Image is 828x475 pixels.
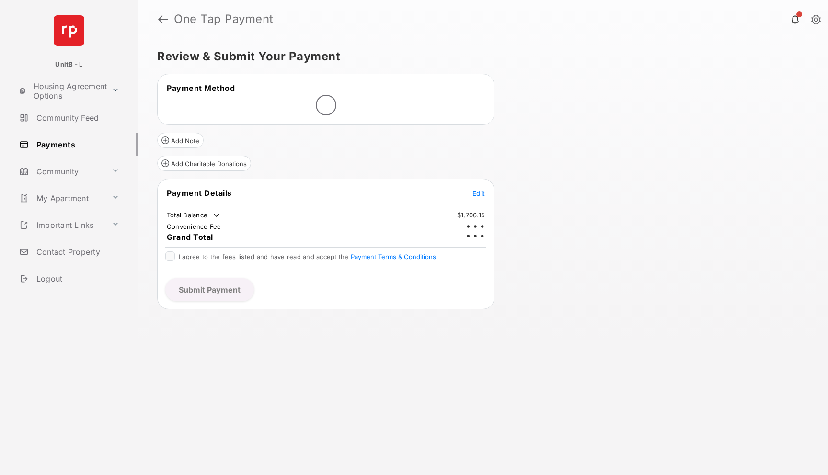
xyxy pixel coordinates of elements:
span: I agree to the fees listed and have read and accept the [179,253,436,260]
a: Important Links [15,214,108,237]
a: Payments [15,133,138,156]
strong: One Tap Payment [174,13,274,25]
a: Logout [15,267,138,290]
a: Contact Property [15,240,138,263]
img: svg+xml;base64,PHN2ZyB4bWxucz0iaHR0cDovL3d3dy53My5vcmcvMjAwMC9zdmciIHdpZHRoPSI2NCIgaGVpZ2h0PSI2NC... [54,15,84,46]
button: I agree to the fees listed and have read and accept the [351,253,436,260]
a: Housing Agreement Options [15,79,108,102]
span: Grand Total [167,232,213,242]
span: Payment Method [167,83,235,93]
td: Total Balance [166,211,221,220]
td: $1,706.15 [457,211,485,219]
button: Edit [472,188,485,198]
h5: Review & Submit Your Payment [157,51,801,62]
span: Edit [472,189,485,197]
a: My Apartment [15,187,108,210]
button: Add Note [157,133,204,148]
a: Community [15,160,108,183]
p: UnitB - L [55,60,82,69]
button: Submit Payment [165,278,254,301]
a: Community Feed [15,106,138,129]
td: Convenience Fee [166,222,222,231]
button: Add Charitable Donations [157,156,251,171]
span: Payment Details [167,188,232,198]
